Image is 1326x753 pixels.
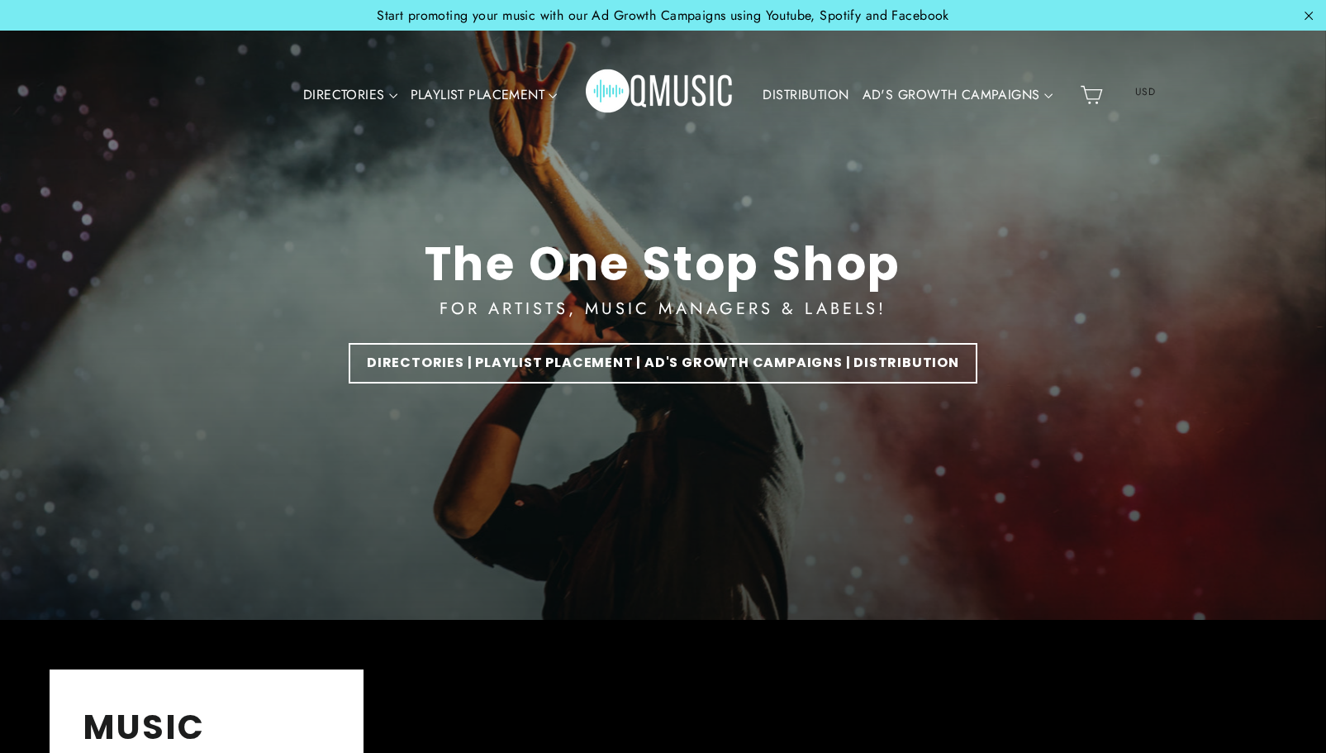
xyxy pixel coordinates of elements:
[856,76,1059,114] a: AD'S GROWTH CAMPAIGNS
[349,343,977,384] a: DIRECTORIES | PLAYLIST PLACEMENT | AD'S GROWTH CAMPAIGNS | DISTRIBUTION
[440,296,886,322] div: FOR ARTISTS, MUSIC MANAGERS & LABELS!
[1114,79,1176,104] span: USD
[425,236,902,292] div: The One Stop Shop
[756,76,855,114] a: DISTRIBUTION
[404,76,564,114] a: PLAYLIST PLACEMENT
[247,47,1073,144] div: Primary
[297,76,404,114] a: DIRECTORIES
[586,58,734,132] img: Q Music Promotions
